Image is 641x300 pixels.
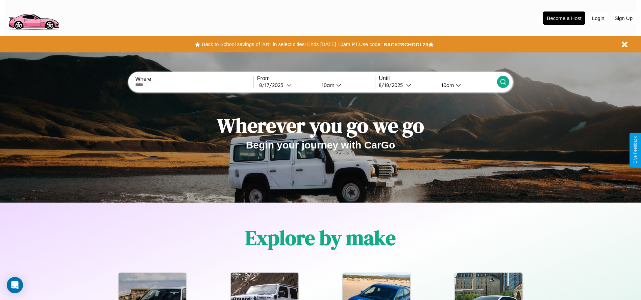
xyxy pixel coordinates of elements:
[543,11,585,25] button: Become a Host
[318,82,336,88] div: 10am
[5,3,62,31] img: logo
[316,82,375,89] button: 10am
[257,82,316,89] button: 8/17/2025
[589,12,608,24] button: Login
[257,75,375,82] label: From
[438,82,456,88] div: 10am
[633,136,638,164] div: Give Feedback
[200,40,383,49] button: Back to School savings of 20% in select cities! Ends [DATE] 10am PT.Use code:
[259,82,287,88] div: 8 / 17 / 2025
[611,12,636,24] button: Sign Up
[135,76,253,82] label: Where
[245,224,396,252] h1: Explore by make
[436,82,497,89] button: 10am
[379,82,406,88] div: 8 / 18 / 2025
[384,42,428,47] b: BACK2SCHOOL20
[7,277,23,293] div: Open Intercom Messenger
[379,75,497,82] label: Until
